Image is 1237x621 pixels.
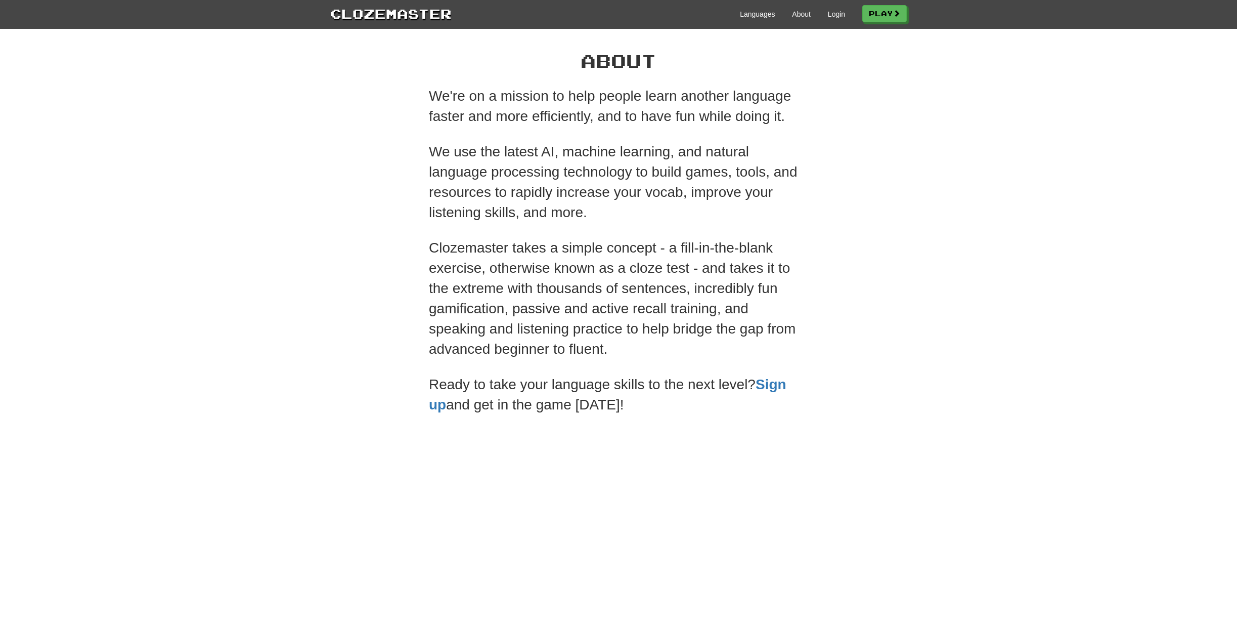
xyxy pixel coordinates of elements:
[429,51,808,71] h1: About
[792,9,811,19] a: About
[740,9,775,19] a: Languages
[429,86,808,127] p: We're on a mission to help people learn another language faster and more efficiently, and to have...
[429,377,786,412] a: Sign up
[862,5,907,22] a: Play
[330,4,452,23] a: Clozemaster
[429,142,808,223] p: We use the latest AI, machine learning, and natural language processing technology to build games...
[429,238,808,359] p: Clozemaster takes a simple concept - a fill-in-the-blank exercise, otherwise known as a cloze tes...
[429,375,808,415] p: Ready to take your language skills to the next level? and get in the game [DATE]!
[828,9,845,19] a: Login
